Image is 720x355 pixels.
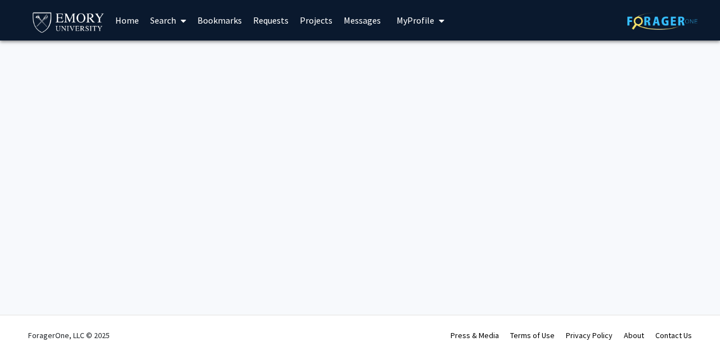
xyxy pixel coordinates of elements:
[655,330,692,340] a: Contact Us
[294,1,338,40] a: Projects
[247,1,294,40] a: Requests
[192,1,247,40] a: Bookmarks
[110,1,145,40] a: Home
[8,304,48,347] iframe: Chat
[627,12,697,30] img: ForagerOne Logo
[31,9,106,34] img: Emory University Logo
[145,1,192,40] a: Search
[338,1,386,40] a: Messages
[451,330,499,340] a: Press & Media
[28,316,110,355] div: ForagerOne, LLC © 2025
[624,330,644,340] a: About
[397,15,434,26] span: My Profile
[566,330,613,340] a: Privacy Policy
[510,330,555,340] a: Terms of Use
